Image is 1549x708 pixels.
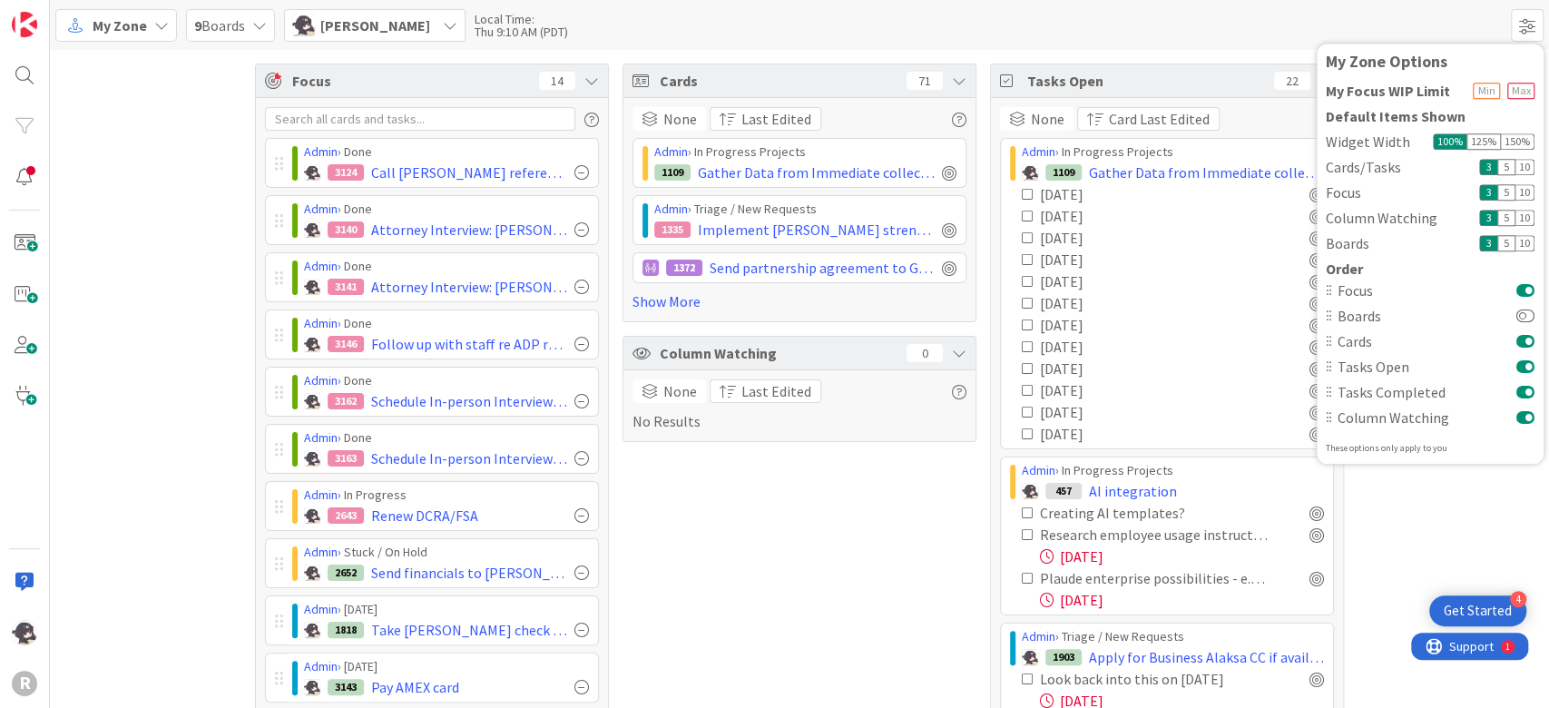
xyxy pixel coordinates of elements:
div: Boards [1326,232,1369,254]
span: Pay AMEX card [371,676,459,698]
div: › Done [304,428,589,447]
span: Tasks Open [1027,70,1265,92]
div: [DATE] [1040,358,1189,379]
a: Admin [304,487,338,503]
span: Tasks Completed [1338,381,1516,403]
div: 14 [539,72,575,90]
span: Gather Data from Immediate collections from retainers as far back as we can go [698,162,935,183]
div: 0 [907,344,943,362]
div: R [12,671,37,696]
img: Visit kanbanzone.com [12,12,37,37]
div: 10 [1515,210,1534,226]
div: Open Get Started checklist, remaining modules: 4 [1429,595,1526,626]
span: Schedule In-person Interview and request references and writing sample: [PERSON_NAME] [371,390,567,412]
div: [DATE] [1040,183,1189,205]
div: 3162 [328,393,364,409]
div: 2652 [328,565,364,581]
span: Renew DCRA/FSA [371,505,478,526]
span: Boards [194,15,245,36]
div: [DATE] [1040,249,1189,270]
div: Focus [1326,182,1361,203]
div: 3124 [328,164,364,181]
div: Cards/Tasks [1326,156,1401,178]
div: 5 [1497,184,1515,201]
button: Card Last Edited [1077,107,1220,131]
div: [DATE] [1040,314,1189,336]
div: [DATE] [1040,401,1189,423]
div: 3 [1479,184,1497,201]
div: [DATE] [1040,292,1189,314]
span: Schedule In-person Interview and request references and writing sample: [PERSON_NAME] Fifth-[PERS... [371,447,567,469]
div: 457 [1045,483,1082,499]
div: No Results [632,379,966,432]
a: Admin [304,143,338,160]
img: KN [304,221,320,238]
span: Cards [1338,330,1516,352]
span: Take [PERSON_NAME] check to OnPoint for deposit [371,619,567,641]
span: Send partnership agreement to Gabe at [GEOGRAPHIC_DATA] [710,257,935,279]
div: › Done [304,143,589,162]
div: › Done [304,371,589,390]
a: Admin [1022,462,1055,478]
span: Column Watching [1338,407,1516,428]
div: 125 % [1466,133,1501,150]
input: Search all cards and tasks... [265,107,575,131]
img: KN [304,565,320,581]
div: 3 [1479,235,1497,251]
a: Admin [304,258,338,274]
div: 1109 [1045,164,1082,181]
span: None [1031,108,1064,130]
div: Plaude enterprise possibilities - e.g. recordings for paralegals; privacy policy & cost implicati... [1040,567,1270,589]
span: Focus [1338,280,1516,301]
img: KN [1022,483,1038,499]
div: [DATE] [1040,270,1189,292]
div: 1 [94,7,99,22]
a: Admin [304,658,338,674]
img: KN [1022,164,1038,181]
div: [DATE] [1040,227,1189,249]
img: KN [304,679,320,695]
div: › Done [304,314,589,333]
div: 1372 [666,260,702,276]
div: › Triage / New Requests [1022,627,1324,646]
span: Send financials to [PERSON_NAME] [371,562,567,584]
div: 3 [1479,210,1497,226]
div: 2643 [328,507,364,524]
div: 3 [1479,159,1497,175]
div: [DATE] [1040,379,1189,401]
span: Attorney Interview: [PERSON_NAME] @ 1 pm [371,276,567,298]
div: 1335 [654,221,691,238]
input: Min [1473,83,1500,99]
img: KN [304,279,320,295]
div: › Stuck / On Hold [304,543,589,562]
span: Support [38,3,83,25]
span: Cards [660,70,897,92]
img: KN [304,336,320,352]
div: 22 [1274,72,1310,90]
span: Tasks Open [1338,356,1516,378]
div: 150 % [1501,133,1534,150]
b: Default Items Shown [1326,107,1466,125]
div: 10 [1515,184,1534,201]
div: › [DATE] [304,657,589,676]
span: Column Watching [660,342,897,364]
span: None [663,108,697,130]
div: › Done [304,200,589,219]
span: AI integration [1089,480,1177,502]
div: 1109 [654,164,691,181]
img: KN [304,393,320,409]
div: Creating AI templates? [1040,502,1240,524]
a: Admin [304,429,338,446]
span: Implement [PERSON_NAME] strengths test for employees [698,219,935,241]
div: [DATE] [1040,589,1324,611]
div: 3146 [328,336,364,352]
div: 100 % [1433,133,1466,150]
span: None [663,380,697,402]
div: 71 [907,72,943,90]
a: Admin [304,201,338,217]
b: My Focus WIP Limit [1326,82,1450,100]
div: › In Progress [304,486,589,505]
div: › [DATE] [304,600,589,619]
a: Admin [304,372,338,388]
div: 5 [1497,159,1515,175]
